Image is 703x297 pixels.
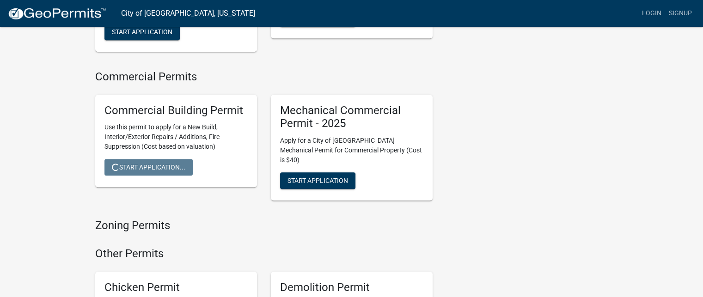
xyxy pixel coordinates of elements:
button: Start Application... [104,159,193,176]
span: Start Application [112,28,172,35]
h5: Chicken Permit [104,281,248,294]
span: Start Application... [112,164,185,171]
button: Start Application [280,10,355,27]
p: Apply for a City of [GEOGRAPHIC_DATA] Mechanical Permit for Commercial Property (Cost is $40) [280,136,423,165]
h4: Other Permits [95,247,433,261]
span: Start Application [287,177,348,184]
a: Login [638,5,665,22]
a: City of [GEOGRAPHIC_DATA], [US_STATE] [121,6,255,21]
h5: Mechanical Commercial Permit - 2025 [280,104,423,131]
a: Signup [665,5,696,22]
h5: Demolition Permit [280,281,423,294]
p: Use this permit to apply for a New Build, Interior/Exterior Repairs / Additions, Fire Suppression... [104,122,248,152]
h4: Zoning Permits [95,219,433,232]
button: Start Application [104,24,180,40]
h4: Commercial Permits [95,70,433,84]
button: Start Application [280,172,355,189]
h5: Commercial Building Permit [104,104,248,117]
